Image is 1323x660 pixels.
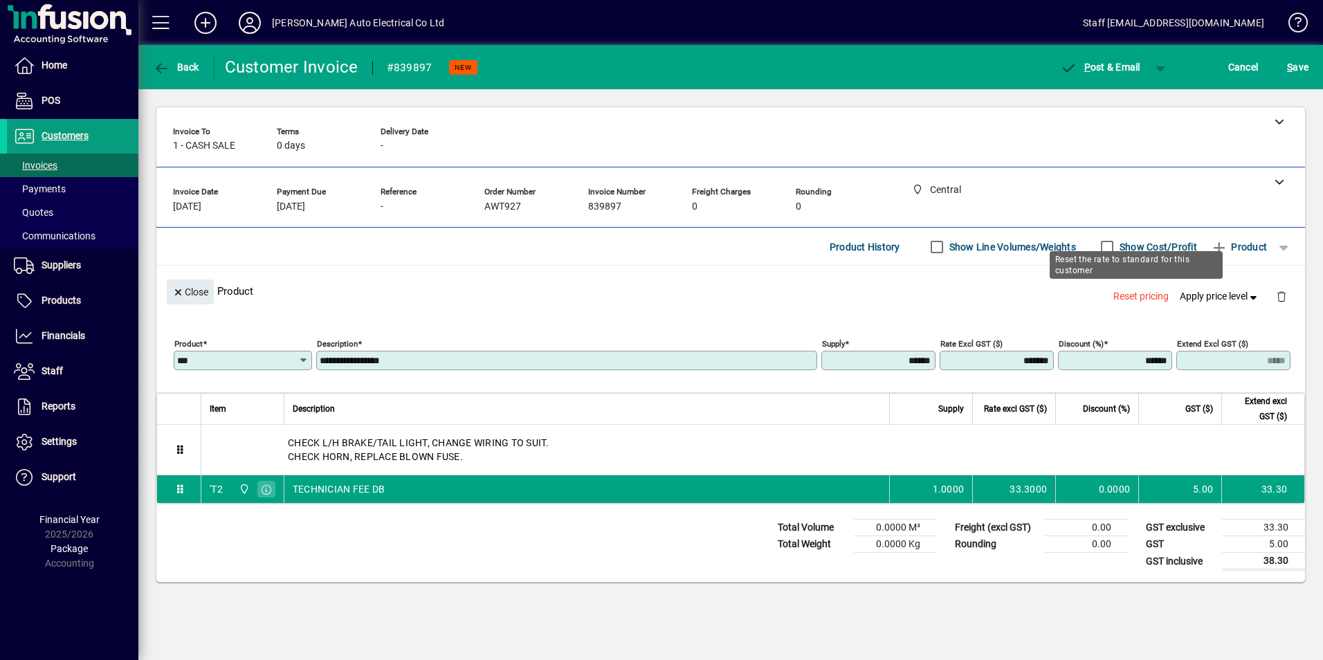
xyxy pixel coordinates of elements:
[1222,520,1305,536] td: 33.30
[14,207,53,218] span: Quotes
[822,339,845,349] mat-label: Supply
[588,201,621,212] span: 839897
[42,95,60,106] span: POS
[933,482,965,496] span: 1.0000
[1225,55,1262,80] button: Cancel
[1287,62,1293,73] span: S
[948,536,1045,553] td: Rounding
[228,10,272,35] button: Profile
[981,482,1047,496] div: 33.3000
[947,240,1076,254] label: Show Line Volumes/Weights
[7,154,138,177] a: Invoices
[1222,536,1305,553] td: 5.00
[1050,251,1223,279] div: Reset the rate to standard for this customer
[796,201,801,212] span: 0
[1284,55,1312,80] button: Save
[42,401,75,412] span: Reports
[201,425,1304,475] div: CHECK L/H BRAKE/TAIL LIGHT, CHANGE WIRING TO SUIT. CHECK HORN, REPLACE BLOWN FUSE.
[173,140,235,152] span: 1 - CASH SALE
[984,401,1047,416] span: Rate excl GST ($)
[948,520,1045,536] td: Freight (excl GST)
[381,201,383,212] span: -
[484,201,521,212] span: AWT927
[854,520,937,536] td: 0.0000 M³
[771,520,854,536] td: Total Volume
[1278,3,1306,48] a: Knowledge Base
[1228,56,1259,78] span: Cancel
[163,285,217,297] app-page-header-button: Close
[210,401,226,416] span: Item
[42,436,77,447] span: Settings
[387,57,432,79] div: #839897
[1211,236,1267,258] span: Product
[156,266,1305,316] div: Product
[277,140,305,152] span: 0 days
[381,140,383,152] span: -
[1180,289,1260,304] span: Apply price level
[771,536,854,553] td: Total Weight
[1204,235,1274,259] button: Product
[14,230,95,241] span: Communications
[153,62,199,73] span: Back
[1174,284,1266,309] button: Apply price level
[1185,401,1213,416] span: GST ($)
[830,236,900,258] span: Product History
[42,330,85,341] span: Financials
[293,482,385,496] span: TECHNICIAN FEE DB
[7,201,138,224] a: Quotes
[7,319,138,354] a: Financials
[1108,284,1174,309] button: Reset pricing
[1230,394,1287,424] span: Extend excl GST ($)
[225,56,358,78] div: Customer Invoice
[1059,339,1104,349] mat-label: Discount (%)
[42,365,63,376] span: Staff
[1265,290,1298,302] app-page-header-button: Delete
[173,201,201,212] span: [DATE]
[1221,475,1304,503] td: 33.30
[277,201,305,212] span: [DATE]
[7,248,138,283] a: Suppliers
[317,339,358,349] mat-label: Description
[42,130,89,141] span: Customers
[39,514,100,525] span: Financial Year
[42,471,76,482] span: Support
[940,339,1003,349] mat-label: Rate excl GST ($)
[7,84,138,118] a: POS
[824,235,906,259] button: Product History
[14,183,66,194] span: Payments
[1113,289,1169,304] span: Reset pricing
[174,339,203,349] mat-label: Product
[272,12,444,34] div: [PERSON_NAME] Auto Electrical Co Ltd
[7,460,138,495] a: Support
[7,284,138,318] a: Products
[692,201,697,212] span: 0
[1045,520,1128,536] td: 0.00
[1222,553,1305,570] td: 38.30
[1287,56,1308,78] span: ave
[1117,240,1197,254] label: Show Cost/Profit
[1083,12,1264,34] div: Staff [EMAIL_ADDRESS][DOMAIN_NAME]
[1045,536,1128,553] td: 0.00
[14,160,57,171] span: Invoices
[7,177,138,201] a: Payments
[293,401,335,416] span: Description
[1053,55,1147,80] button: Post & Email
[1138,475,1221,503] td: 5.00
[7,389,138,424] a: Reports
[1084,62,1091,73] span: P
[138,55,215,80] app-page-header-button: Back
[7,224,138,248] a: Communications
[42,259,81,271] span: Suppliers
[167,279,214,304] button: Close
[1139,520,1222,536] td: GST exclusive
[235,482,251,497] span: Central
[210,482,223,496] div: 'T2
[1139,536,1222,553] td: GST
[938,401,964,416] span: Supply
[172,281,208,304] span: Close
[7,425,138,459] a: Settings
[1139,553,1222,570] td: GST inclusive
[42,59,67,71] span: Home
[1265,279,1298,313] button: Delete
[854,536,937,553] td: 0.0000 Kg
